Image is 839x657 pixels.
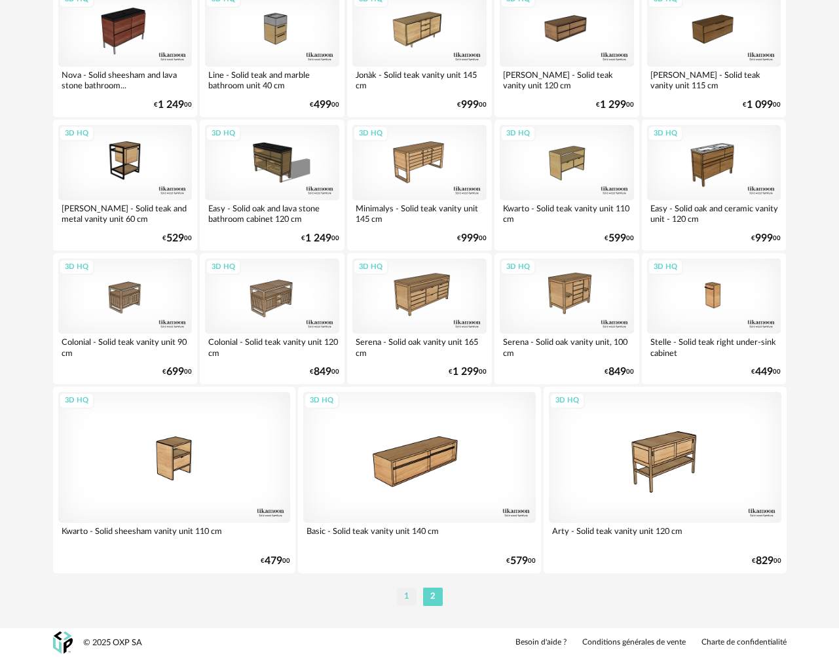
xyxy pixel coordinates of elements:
[605,234,634,243] div: € 00
[314,368,331,376] span: 849
[756,557,774,565] span: 829
[53,387,296,573] a: 3D HQ Kwarto - Solid sheesham vanity unit 110 cm €47900
[642,253,787,384] a: 3D HQ Stelle - Solid teak right under-sink cabinet €44900
[647,67,781,93] div: [PERSON_NAME] - Solid teak vanity unit 115 cm
[298,387,541,573] a: 3D HQ Basic - Solid teak vanity unit 140 cm €57900
[549,523,781,549] div: Arty - Solid teak vanity unit 120 cm
[500,334,634,360] div: Serena - Solid oak vanity unit, 100 cm
[550,393,585,409] div: 3D HQ
[608,368,626,376] span: 849
[461,101,479,109] span: 999
[200,253,345,384] a: 3D HQ Colonial - Solid teak vanity unit 120 cm €84900
[605,368,634,376] div: € 00
[352,67,487,93] div: Jonàk - Solid teak vanity unit 145 cm
[162,368,192,376] div: € 00
[747,101,773,109] span: 1 099
[423,588,443,606] li: 2
[755,234,773,243] span: 999
[457,101,487,109] div: € 00
[701,637,787,648] a: Charte de confidentialité
[83,637,142,648] div: © 2025 OXP SA
[600,101,626,109] span: 1 299
[310,368,339,376] div: € 00
[58,334,193,360] div: Colonial - Solid teak vanity unit 90 cm
[397,588,417,606] li: 1
[314,101,331,109] span: 499
[494,120,639,251] a: 3D HQ Kwarto - Solid teak vanity unit 110 cm €59900
[494,253,639,384] a: 3D HQ Serena - Solid oak vanity unit, 100 cm €84900
[515,637,567,648] a: Besoin d'aide ?
[53,631,73,654] img: OXP
[647,200,781,226] div: Easy - Solid oak and ceramic vanity unit - 120 cm
[59,393,94,409] div: 3D HQ
[162,234,192,243] div: € 00
[751,234,781,243] div: € 00
[642,120,787,251] a: 3D HQ Easy - Solid oak and ceramic vanity unit - 120 cm €99900
[743,101,781,109] div: € 00
[752,557,781,565] div: € 00
[751,368,781,376] div: € 00
[353,126,388,142] div: 3D HQ
[648,259,683,275] div: 3D HQ
[500,67,634,93] div: [PERSON_NAME] - Solid teak vanity unit 120 cm
[303,523,536,549] div: Basic - Solid teak vanity unit 140 cm
[58,67,193,93] div: Nova - Solid sheesham and lava stone bathroom...
[310,101,339,109] div: € 00
[453,368,479,376] span: 1 299
[206,126,241,142] div: 3D HQ
[166,368,184,376] span: 699
[53,253,198,384] a: 3D HQ Colonial - Solid teak vanity unit 90 cm €69900
[544,387,787,573] a: 3D HQ Arty - Solid teak vanity unit 120 cm €82900
[608,234,626,243] span: 599
[206,259,241,275] div: 3D HQ
[205,334,339,360] div: Colonial - Solid teak vanity unit 120 cm
[352,200,487,226] div: Minimalys - Solid teak vanity unit 145 cm
[648,126,683,142] div: 3D HQ
[261,557,290,565] div: € 00
[166,234,184,243] span: 529
[449,368,487,376] div: € 00
[205,200,339,226] div: Easy - Solid oak and lava stone bathroom cabinet 120 cm
[500,200,634,226] div: Kwarto - Solid teak vanity unit 110 cm
[596,101,634,109] div: € 00
[53,120,198,251] a: 3D HQ [PERSON_NAME] - Solid teak and metal vanity unit 60 cm €52900
[582,637,686,648] a: Conditions générales de vente
[59,126,94,142] div: 3D HQ
[200,120,345,251] a: 3D HQ Easy - Solid oak and lava stone bathroom cabinet 120 cm €1 24900
[755,368,773,376] span: 449
[353,259,388,275] div: 3D HQ
[347,120,492,251] a: 3D HQ Minimalys - Solid teak vanity unit 145 cm €99900
[461,234,479,243] span: 999
[647,334,781,360] div: Stelle - Solid teak right under-sink cabinet
[510,557,528,565] span: 579
[265,557,282,565] span: 479
[301,234,339,243] div: € 00
[347,253,492,384] a: 3D HQ Serena - Solid oak vanity unit 165 cm €1 29900
[352,334,487,360] div: Serena - Solid oak vanity unit 165 cm
[304,393,339,409] div: 3D HQ
[506,557,536,565] div: € 00
[59,259,94,275] div: 3D HQ
[457,234,487,243] div: € 00
[58,200,193,226] div: [PERSON_NAME] - Solid teak and metal vanity unit 60 cm
[154,101,192,109] div: € 00
[158,101,184,109] span: 1 249
[205,67,339,93] div: Line - Solid teak and marble bathroom unit 40 cm
[500,126,536,142] div: 3D HQ
[500,259,536,275] div: 3D HQ
[58,523,291,549] div: Kwarto - Solid sheesham vanity unit 110 cm
[305,234,331,243] span: 1 249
